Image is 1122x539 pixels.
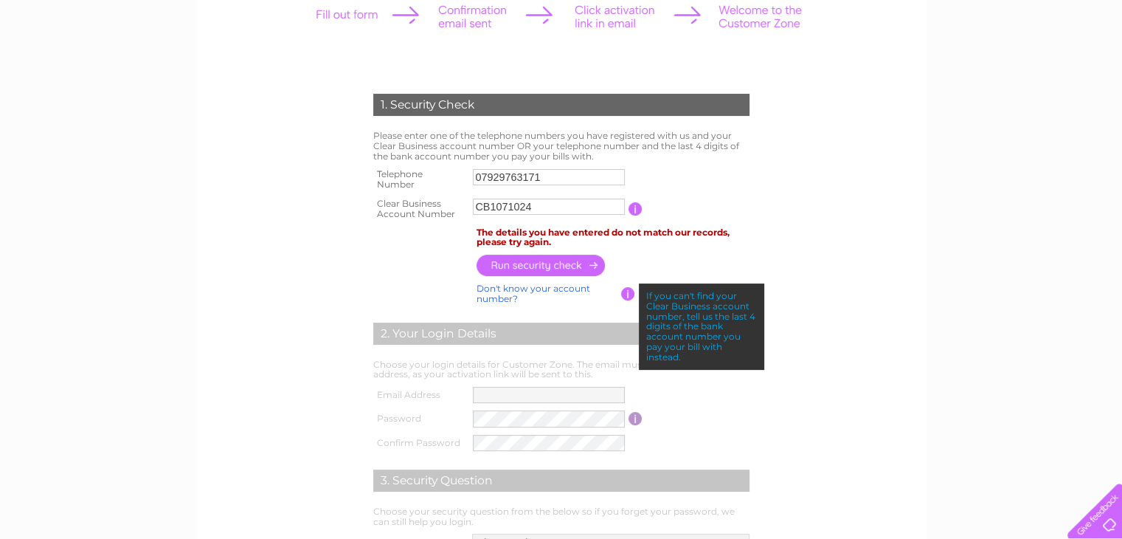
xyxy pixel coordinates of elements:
[477,283,590,304] a: Don't know your account number?
[213,8,910,72] div: Clear Business is a trading name of Verastar Limited (registered in [GEOGRAPHIC_DATA] No. 3667643...
[370,407,470,430] th: Password
[628,412,643,425] input: Information
[373,323,749,345] div: 2. Your Login Details
[844,7,946,26] a: 0333 014 3131
[373,470,749,492] div: 3. Security Question
[473,224,753,252] td: The details you have entered do not match our records, please try again.
[1047,63,1068,74] a: Blog
[621,287,635,301] input: Information
[915,63,943,74] a: Water
[39,38,114,83] img: logo.png
[1077,63,1113,74] a: Contact
[639,284,764,370] div: If you can't find your Clear Business account number, tell us the last 4 digits of the bank accou...
[628,202,643,216] input: Information
[373,94,749,116] div: 1. Security Check
[370,356,753,384] td: Choose your login details for Customer Zone. The email must be a valid email address, as your act...
[370,165,470,194] th: Telephone Number
[370,431,470,455] th: Confirm Password
[952,63,985,74] a: Energy
[370,383,470,407] th: Email Address
[994,63,1038,74] a: Telecoms
[370,503,753,531] td: Choose your security question from the below so if you forget your password, we can still help yo...
[370,194,470,224] th: Clear Business Account Number
[370,127,753,165] td: Please enter one of the telephone numbers you have registered with us and your Clear Business acc...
